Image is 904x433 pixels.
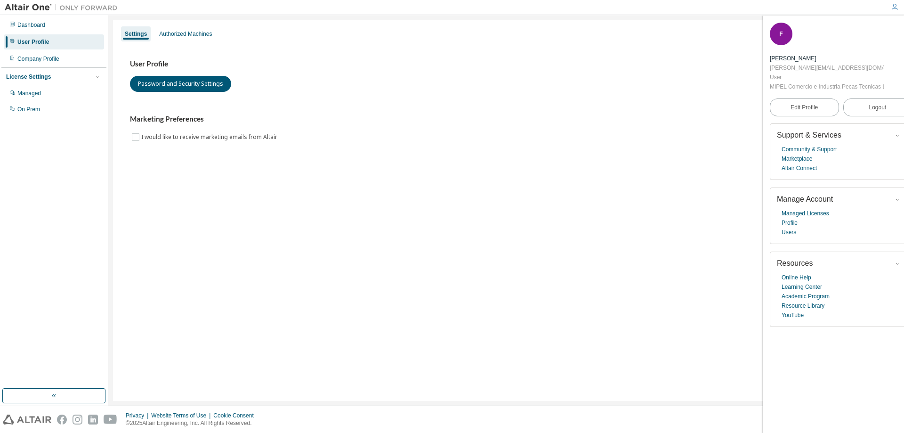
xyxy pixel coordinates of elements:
[782,292,830,301] a: Academic Program
[869,103,886,112] span: Logout
[770,82,884,91] div: MIPEL Comercio e Industria Pecas Tecnicas Ltda
[782,154,812,163] a: Marketplace
[3,415,51,425] img: altair_logo.svg
[125,30,147,38] div: Settings
[126,412,151,419] div: Privacy
[17,55,59,63] div: Company Profile
[770,73,884,82] div: User
[126,419,259,427] p: © 2025 Altair Engineering, Inc. All Rights Reserved.
[770,54,884,63] div: Felipe Gasparin Sachini
[777,131,841,139] span: Support & Services
[130,59,882,69] h3: User Profile
[104,415,117,425] img: youtube.svg
[141,131,279,143] label: I would like to receive marketing emails from Altair
[782,228,796,237] a: Users
[159,30,212,38] div: Authorized Machines
[6,73,51,81] div: License Settings
[17,90,41,97] div: Managed
[777,259,813,267] span: Resources
[770,63,884,73] div: [PERSON_NAME][EMAIL_ADDRESS][DOMAIN_NAME]
[17,21,45,29] div: Dashboard
[770,98,839,116] a: Edit Profile
[130,76,231,92] button: Password and Security Settings
[782,310,804,320] a: YouTube
[782,163,817,173] a: Altair Connect
[17,38,49,46] div: User Profile
[130,114,882,124] h3: Marketing Preferences
[782,218,798,228] a: Profile
[779,31,783,37] span: F
[782,273,811,282] a: Online Help
[782,282,822,292] a: Learning Center
[782,301,824,310] a: Resource Library
[73,415,82,425] img: instagram.svg
[782,145,837,154] a: Community & Support
[782,209,829,218] a: Managed Licenses
[17,106,40,113] div: On Prem
[777,195,833,203] span: Manage Account
[88,415,98,425] img: linkedin.svg
[213,412,259,419] div: Cookie Consent
[5,3,122,12] img: Altair One
[57,415,67,425] img: facebook.svg
[791,104,818,111] span: Edit Profile
[151,412,213,419] div: Website Terms of Use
